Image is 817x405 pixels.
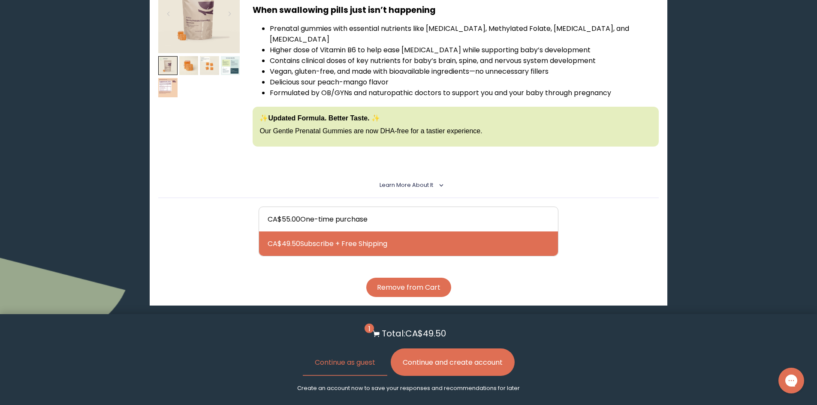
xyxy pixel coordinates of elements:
button: Remove from Cart [366,278,451,297]
img: thumbnail image [179,56,199,75]
p: Create an account now to save your responses and recommendations for later [297,384,520,392]
button: Continue as guest [303,348,387,376]
img: thumbnail image [158,56,178,75]
img: thumbnail image [200,56,219,75]
iframe: Gorgias live chat messenger [774,365,808,396]
h3: When swallowing pills just isn’t happening [253,4,658,16]
i: < [436,183,443,187]
p: Our Gentle Prenatal Gummies are now DHA-free for a tastier experience. [259,126,651,136]
summary: Learn More About it < [380,181,437,189]
li: Delicious sour peach-mango flavor [270,77,658,87]
li: Vegan, gluten-free, and made with bioavailable ingredients—no unnecessary fillers [270,66,658,77]
img: thumbnail image [158,78,178,97]
li: Higher dose of Vitamin B6 to help ease [MEDICAL_DATA] while supporting baby’s development [270,45,658,55]
img: thumbnail image [221,56,240,75]
button: Continue and create account [391,348,515,376]
p: Total: CA$49.50 [382,327,446,340]
li: Contains clinical doses of key nutrients for baby’s brain, spine, and nervous system development [270,55,658,66]
span: 1 [365,324,374,333]
strong: ✨Updated Formula. Better Taste. ✨ [259,114,380,122]
li: Prenatal gummies with essential nutrients like [MEDICAL_DATA], Methylated Folate, [MEDICAL_DATA],... [270,23,658,45]
li: Formulated by OB/GYNs and naturopathic doctors to support you and your baby through pregnancy [270,87,658,98]
span: Learn More About it [380,181,433,189]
